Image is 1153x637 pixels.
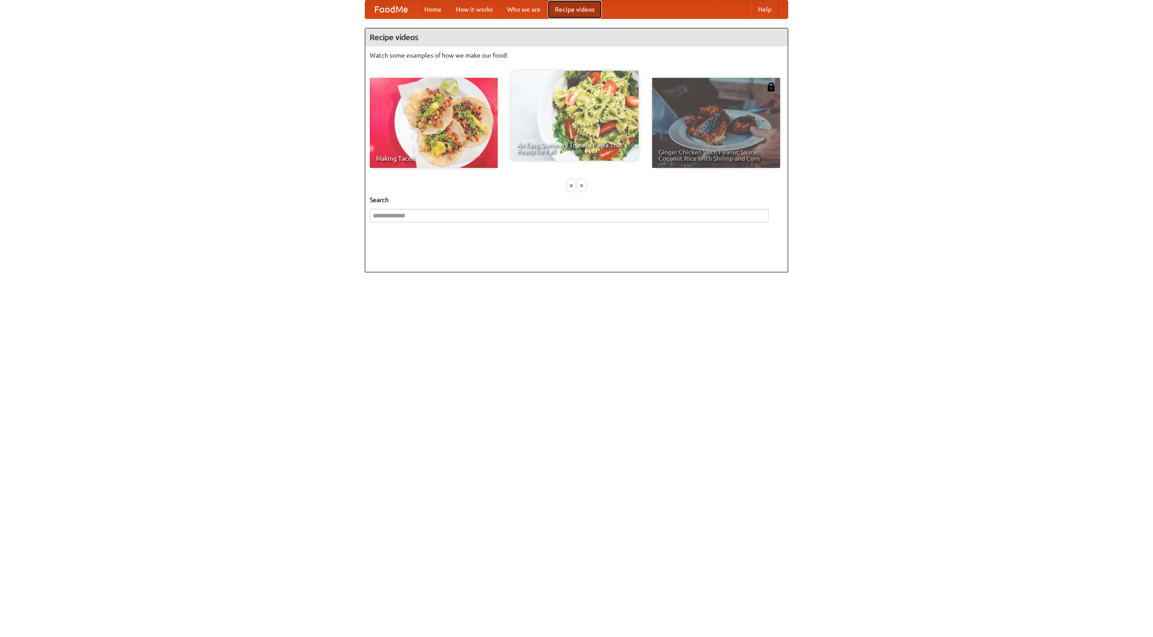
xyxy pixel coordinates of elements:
a: Help [751,0,779,18]
a: Who we are [500,0,548,18]
a: Making Tacos [370,78,498,168]
h4: Recipe videos [365,28,788,46]
a: Recipe videos [548,0,602,18]
p: Watch some examples of how we make our food! [370,51,783,60]
a: An Easy, Summery Tomato Pasta That's Ready for Fall [511,71,639,161]
h5: Search [370,195,783,204]
a: How it works [449,0,500,18]
a: FoodMe [365,0,417,18]
a: Home [417,0,449,18]
img: 483408.png [767,82,776,91]
div: » [578,180,586,191]
span: Making Tacos [376,155,491,162]
span: An Easy, Summery Tomato Pasta That's Ready for Fall [517,142,632,154]
div: « [567,180,575,191]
